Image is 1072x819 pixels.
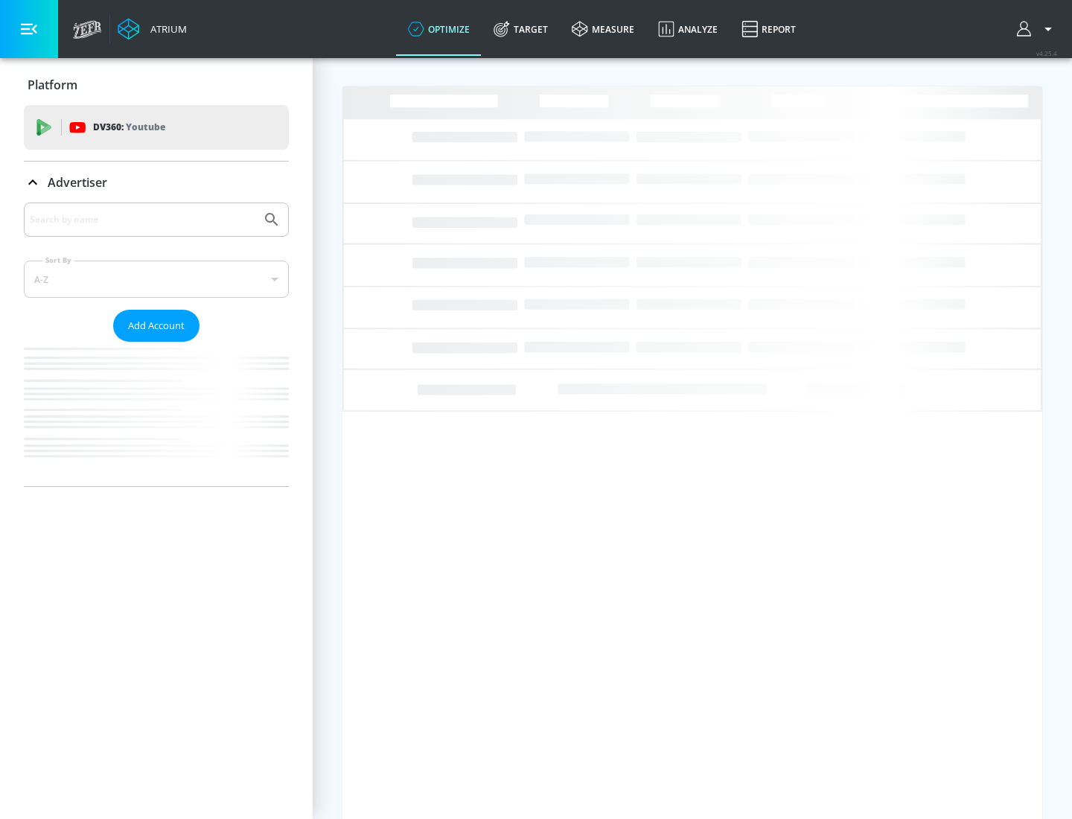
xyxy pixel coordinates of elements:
input: Search by name [30,210,255,229]
div: Advertiser [24,203,289,486]
a: Atrium [118,18,187,40]
a: Report [730,2,808,56]
p: Advertiser [48,174,107,191]
div: Platform [24,64,289,106]
label: Sort By [42,255,74,265]
a: Analyze [646,2,730,56]
div: Atrium [144,22,187,36]
p: Youtube [126,119,165,135]
nav: list of Advertiser [24,342,289,486]
a: measure [560,2,646,56]
p: Platform [28,77,77,93]
p: DV360: [93,119,165,136]
span: v 4.25.4 [1036,49,1057,57]
div: Advertiser [24,162,289,203]
div: DV360: Youtube [24,105,289,150]
div: A-Z [24,261,289,298]
span: Add Account [128,317,185,334]
a: optimize [396,2,482,56]
button: Add Account [113,310,200,342]
a: Target [482,2,560,56]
